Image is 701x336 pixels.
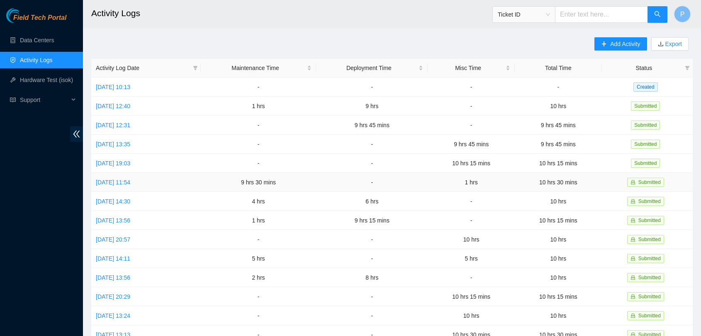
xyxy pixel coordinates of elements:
td: - [316,173,428,192]
td: - [428,97,515,116]
td: 10 hrs [515,97,602,116]
td: 1 hrs [201,97,316,116]
span: download [658,41,664,48]
a: Activity Logs [20,57,53,63]
a: [DATE] 20:29 [96,293,130,300]
input: Enter text here... [555,6,648,23]
a: Akamai TechnologiesField Tech Portal [6,15,66,26]
a: Hardware Test (isok) [20,77,73,83]
td: 10 hrs [515,192,602,211]
th: Total Time [515,59,602,77]
span: Submitted [638,179,661,185]
td: 1 hrs [428,173,515,192]
span: Submitted [638,294,661,300]
td: 10 hrs [428,306,515,325]
td: 9 hrs 45 mins [515,135,602,154]
td: - [201,287,316,306]
a: [DATE] 11:54 [96,179,130,186]
td: - [201,306,316,325]
a: [DATE] 13:35 [96,141,130,147]
td: 10 hrs [428,230,515,249]
td: 5 hrs [201,249,316,268]
span: Submitted [631,121,660,130]
td: 9 hrs [316,97,428,116]
a: [DATE] 12:31 [96,122,130,128]
span: Activity Log Date [96,63,190,73]
a: [DATE] 13:56 [96,217,130,224]
td: - [515,77,602,97]
td: - [316,77,428,97]
span: lock [630,275,635,280]
td: - [316,306,428,325]
span: Add Activity [610,39,640,48]
button: plusAdd Activity [594,37,647,51]
td: - [316,135,428,154]
a: [DATE] 10:13 [96,84,130,90]
button: P [674,6,691,22]
span: search [654,11,661,19]
td: - [201,77,316,97]
a: [DATE] 13:24 [96,312,130,319]
td: - [316,230,428,249]
td: 10 hrs 30 mins [515,173,602,192]
a: Export [664,41,682,47]
span: filter [193,65,198,70]
td: - [428,211,515,230]
span: filter [683,62,691,74]
td: 10 hrs [515,268,602,287]
span: read [10,97,16,103]
span: filter [685,65,690,70]
a: Data Centers [20,37,54,44]
td: 10 hrs [515,306,602,325]
span: Submitted [638,275,661,280]
td: - [201,230,316,249]
td: 5 hrs [428,249,515,268]
td: 1 hrs [201,211,316,230]
td: - [428,116,515,135]
button: downloadExport [651,37,689,51]
td: 9 hrs 30 mins [201,173,316,192]
span: lock [630,294,635,299]
a: [DATE] 20:57 [96,236,130,243]
span: Submitted [638,198,661,204]
td: - [316,154,428,173]
span: lock [630,180,635,185]
a: [DATE] 12:40 [96,103,130,109]
span: lock [630,313,635,318]
span: P [680,9,685,19]
td: 2 hrs [201,268,316,287]
a: [DATE] 13:56 [96,274,130,281]
span: Submitted [638,313,661,319]
span: Submitted [638,218,661,223]
span: Status [606,63,682,73]
td: 9 hrs 45 mins [515,116,602,135]
td: 10 hrs 15 mins [515,154,602,173]
td: 8 hrs [316,268,428,287]
span: Submitted [631,159,660,168]
span: filter [191,62,200,74]
span: Submitted [638,237,661,242]
span: lock [630,256,635,261]
td: 9 hrs 45 mins [316,116,428,135]
span: Submitted [631,140,660,149]
td: 10 hrs [515,230,602,249]
td: 9 hrs 15 mins [316,211,428,230]
td: - [316,249,428,268]
td: - [201,135,316,154]
td: 10 hrs 15 mins [515,211,602,230]
td: - [201,154,316,173]
span: Support [20,92,69,108]
a: [DATE] 14:11 [96,255,130,262]
span: Submitted [638,256,661,261]
td: 10 hrs [515,249,602,268]
td: 6 hrs [316,192,428,211]
span: lock [630,199,635,204]
td: 4 hrs [201,192,316,211]
span: Created [633,82,658,92]
td: - [428,268,515,287]
td: - [428,192,515,211]
td: 10 hrs 15 mins [428,154,515,173]
button: search [647,6,667,23]
img: Akamai Technologies [6,8,42,23]
span: double-left [70,126,83,142]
